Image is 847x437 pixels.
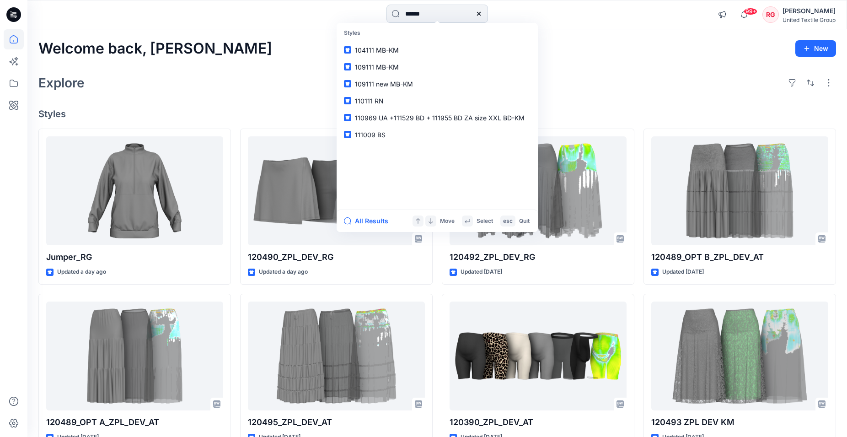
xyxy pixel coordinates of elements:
a: 120495_ZPL_DEV_AT [248,302,425,411]
a: 110111 RN [338,92,536,109]
a: 120492_ZPL_DEV_RG [450,136,627,246]
a: Jumper_RG [46,136,223,246]
a: 120390_ZPL_DEV_AT [450,302,627,411]
button: New [795,40,836,57]
a: 120489_OPT B_ZPL_DEV_AT [651,136,828,246]
span: 109111 new MB-KM [355,80,413,88]
p: Select [477,216,493,226]
a: 120489_OPT A_ZPL_DEV_AT [46,302,223,411]
div: RG [762,6,779,23]
a: 104111 MB-KM [338,42,536,59]
p: 120492_ZPL_DEV_RG [450,251,627,264]
span: 110969 UA +111529 BD + 111955 BD ZA size XXL BD-KM [355,114,525,122]
p: Jumper_RG [46,251,223,264]
a: 111009 BS [338,126,536,143]
span: 109111 MB-KM [355,63,399,71]
p: 120490_ZPL_DEV_RG [248,251,425,264]
h2: Welcome back, [PERSON_NAME] [38,40,272,57]
div: United Textile Group [783,16,836,23]
p: Updated [DATE] [662,267,704,277]
span: 111009 BS [355,131,386,139]
span: 104111 MB-KM [355,46,399,54]
p: Updated a day ago [259,267,308,277]
h2: Explore [38,76,85,90]
p: 120489_OPT A_ZPL_DEV_AT [46,416,223,429]
p: 120493 ZPL DEV KM [651,416,828,429]
a: 109111 new MB-KM [338,76,536,92]
a: 120490_ZPL_DEV_RG [248,136,425,246]
button: All Results [344,216,394,227]
a: 109111 MB-KM [338,59,536,76]
p: Updated [DATE] [461,267,502,277]
p: Move [440,216,455,226]
p: 120495_ZPL_DEV_AT [248,416,425,429]
a: 120493 ZPL DEV KM [651,302,828,411]
p: 120390_ZPL_DEV_AT [450,416,627,429]
p: 120489_OPT B_ZPL_DEV_AT [651,251,828,264]
p: Styles [338,25,536,42]
a: 110969 UA +111529 BD + 111955 BD ZA size XXL BD-KM [338,109,536,126]
p: esc [503,216,513,226]
span: 99+ [744,8,757,15]
span: 110111 RN [355,97,384,105]
p: Quit [519,216,530,226]
p: Updated a day ago [57,267,106,277]
h4: Styles [38,108,836,119]
div: [PERSON_NAME] [783,5,836,16]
